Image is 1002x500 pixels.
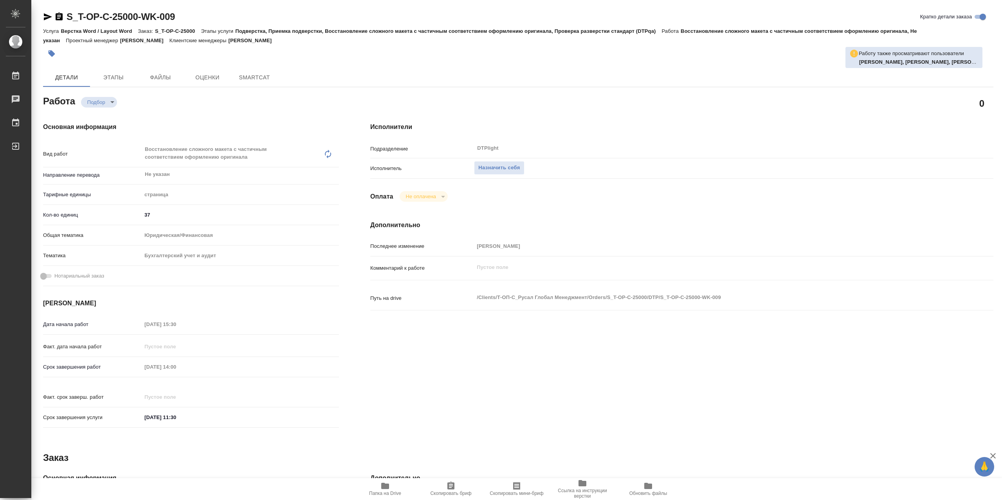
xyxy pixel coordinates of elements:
button: Подбор [85,99,108,106]
p: Дата начала работ [43,321,142,328]
span: Скопировать мини-бриф [490,491,543,496]
button: Папка на Drive [352,478,418,500]
p: Работа [661,28,681,34]
p: Тематика [43,252,142,260]
p: Срок завершения работ [43,363,142,371]
h4: Основная информация [43,473,339,483]
h2: 0 [979,97,984,110]
h4: Исполнители [370,122,993,132]
b: [PERSON_NAME], [PERSON_NAME], [PERSON_NAME] [859,59,995,65]
span: 🙏 [978,459,991,475]
a: S_T-OP-C-25000-WK-009 [67,11,175,22]
span: Скопировать бриф [430,491,471,496]
p: [PERSON_NAME] [120,38,169,43]
span: Папка на Drive [369,491,401,496]
p: Путь на drive [370,294,474,302]
p: Работу также просматривают пользователи [859,50,964,57]
input: ✎ Введи что-нибудь [142,209,339,220]
p: Вид работ [43,150,142,158]
p: Направление перевода [43,171,142,179]
p: Кол-во единиц [43,211,142,219]
p: S_T-OP-C-25000 [155,28,201,34]
span: Нотариальный заказ [54,272,104,280]
h2: Заказ [43,452,68,464]
h4: Дополнительно [370,473,993,483]
span: Детали [48,73,85,82]
button: Ссылка на инструкции верстки [550,478,615,500]
span: SmartCat [236,73,273,82]
input: Пустое поле [142,319,210,330]
span: Оценки [189,73,226,82]
div: Подбор [81,97,117,108]
p: Этапы услуги [201,28,235,34]
span: Обновить файлы [629,491,667,496]
h4: Основная информация [43,122,339,132]
span: Назначить себя [478,163,520,172]
p: Подверстка, Приемка подверстки, Восстановление сложного макета с частичным соответствием оформлен... [235,28,661,34]
h4: Дополнительно [370,220,993,230]
span: Этапы [95,73,132,82]
p: Услуга [43,28,61,34]
span: Файлы [142,73,179,82]
button: Скопировать мини-бриф [484,478,550,500]
div: Юридическая/Финансовая [142,229,339,242]
span: Ссылка на инструкции верстки [554,488,611,499]
button: Скопировать ссылку для ЯМессенджера [43,12,52,22]
p: Комментарий к работе [370,264,474,272]
p: Общая тематика [43,231,142,239]
p: Проектный менеджер [66,38,120,43]
button: Добавить тэг [43,45,60,62]
button: Не оплачена [404,193,438,200]
textarea: /Clients/Т-ОП-С_Русал Глобал Менеджмент/Orders/S_T-OP-C-25000/DTP/S_T-OP-C-25000-WK-009 [474,291,941,304]
input: Пустое поле [142,391,210,403]
div: Подбор [400,191,448,202]
button: Назначить себя [474,161,524,175]
p: Тарифные единицы [43,191,142,199]
input: ✎ Введи что-нибудь [142,412,210,423]
button: 🙏 [975,457,994,477]
p: Факт. срок заверш. работ [43,393,142,401]
p: Последнее изменение [370,242,474,250]
div: Бухгалтерский учет и аудит [142,249,339,262]
p: Заказ: [138,28,155,34]
p: Верстка Word / Layout Word [61,28,138,34]
p: Факт. дата начала работ [43,343,142,351]
p: Клиентские менеджеры [169,38,229,43]
input: Пустое поле [474,240,941,252]
div: страница [142,188,339,201]
p: Подразделение [370,145,474,153]
h4: [PERSON_NAME] [43,299,339,308]
button: Скопировать ссылку [54,12,64,22]
input: Пустое поле [142,341,210,352]
p: [PERSON_NAME] [228,38,278,43]
button: Скопировать бриф [418,478,484,500]
h2: Работа [43,93,75,108]
span: Кратко детали заказа [920,13,972,21]
h4: Оплата [370,192,393,201]
p: Срок завершения услуги [43,414,142,421]
p: Оксютович Ирина, Третьякова Мария, Васильева Ольга [859,58,979,66]
p: Исполнитель [370,165,474,172]
button: Обновить файлы [615,478,681,500]
input: Пустое поле [142,361,210,373]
